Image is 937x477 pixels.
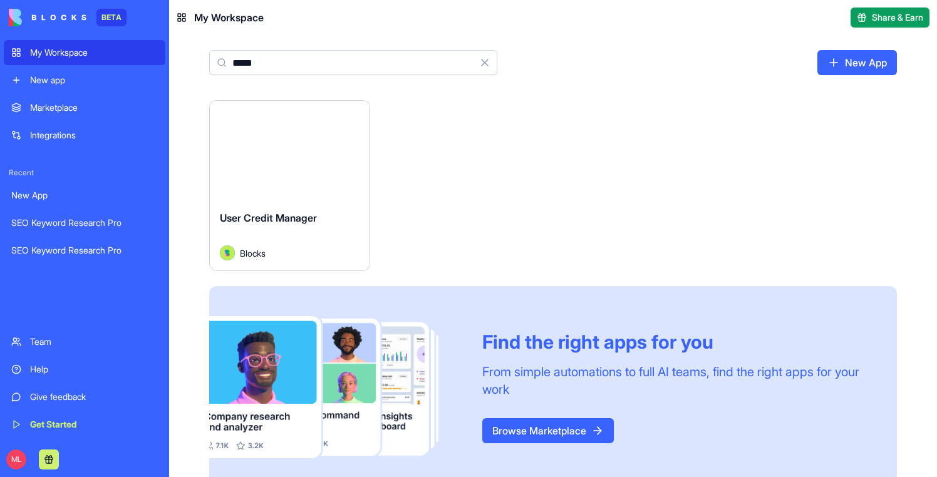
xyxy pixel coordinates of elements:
div: Help [30,363,158,376]
div: Integrations [30,129,158,141]
div: SEO Keyword Research Pro [11,244,158,257]
a: SEO Keyword Research Pro [4,238,165,263]
div: Give feedback [30,391,158,403]
div: Marketplace [30,101,158,114]
button: Share & Earn [851,8,929,28]
a: New App [4,183,165,208]
span: Share & Earn [872,11,923,24]
img: logo [9,9,86,26]
a: User Credit ManagerAvatarBlocks [209,100,370,271]
div: From simple automations to full AI teams, find the right apps for your work [482,363,867,398]
a: My Workspace [4,40,165,65]
div: SEO Keyword Research Pro [11,217,158,229]
a: New app [4,68,165,93]
a: Integrations [4,123,165,148]
a: Get Started [4,412,165,437]
span: My Workspace [194,10,264,25]
a: Marketplace [4,95,165,120]
img: Frame_181_egmpey.png [209,316,462,458]
div: Find the right apps for you [482,331,867,353]
div: New app [30,74,158,86]
a: Team [4,329,165,354]
a: BETA [9,9,127,26]
div: New App [11,189,158,202]
a: New App [817,50,897,75]
a: SEO Keyword Research Pro [4,210,165,235]
div: My Workspace [30,46,158,59]
div: Get Started [30,418,158,431]
img: Avatar [220,245,235,260]
span: User Credit Manager [220,212,317,224]
div: BETA [96,9,127,26]
span: Recent [4,168,165,178]
a: Help [4,357,165,382]
a: Give feedback [4,384,165,409]
span: ML [6,449,26,469]
span: Blocks [240,247,266,260]
div: Team [30,336,158,348]
a: Browse Marketplace [482,418,614,443]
